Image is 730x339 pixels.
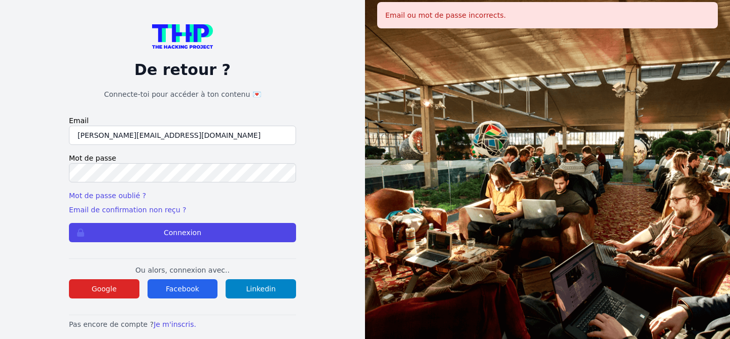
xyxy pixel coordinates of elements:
p: Pas encore de compte ? [69,319,296,329]
button: Google [69,279,139,298]
button: Connexion [69,223,296,242]
button: Linkedin [226,279,296,298]
button: Facebook [148,279,218,298]
h1: Connecte-toi pour accéder à ton contenu 💌 [69,89,296,99]
label: Email [69,116,296,126]
label: Mot de passe [69,153,296,163]
div: Email ou mot de passe incorrects. [377,2,718,28]
img: logo [152,24,213,49]
a: Email de confirmation non reçu ? [69,206,186,214]
a: Mot de passe oublié ? [69,192,146,200]
p: Ou alors, connexion avec.. [69,265,296,275]
p: De retour ? [69,61,296,79]
input: Email [69,126,296,145]
a: Je m'inscris. [154,320,196,328]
